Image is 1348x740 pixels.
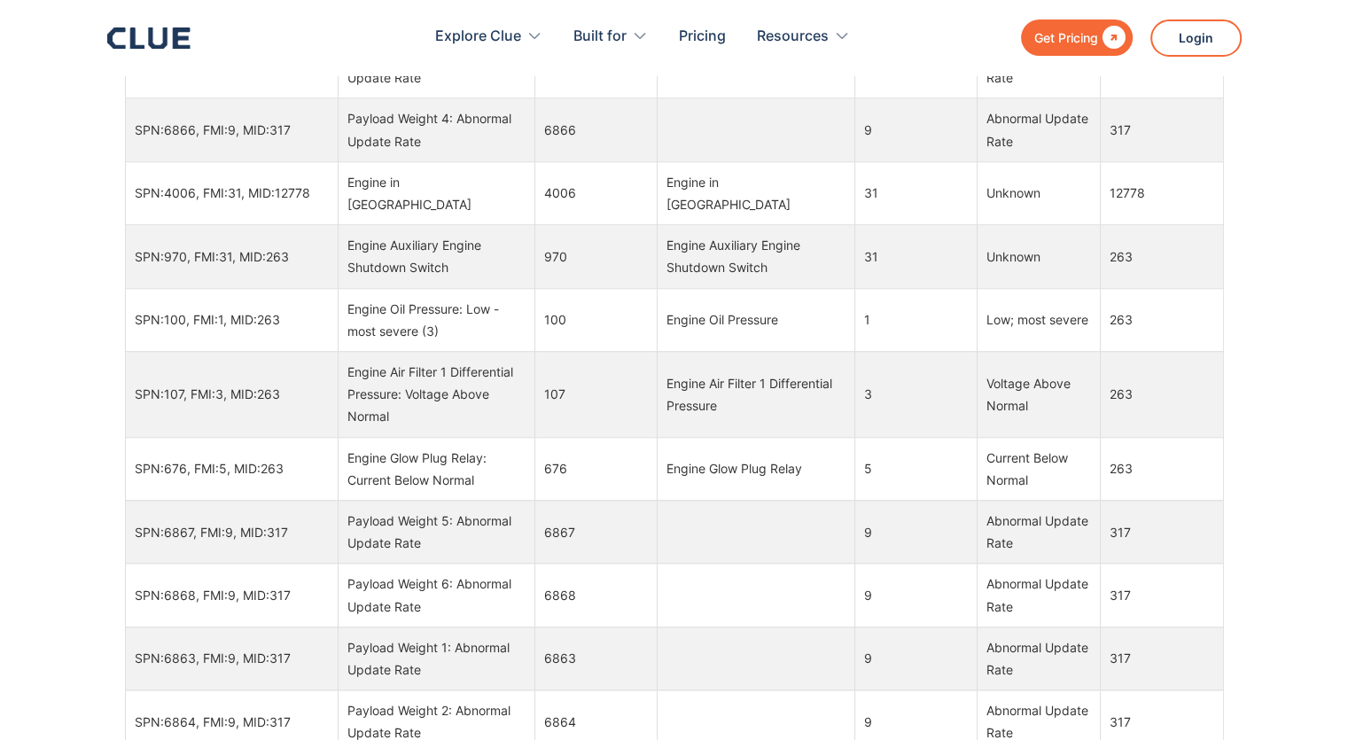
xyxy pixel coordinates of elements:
div: Engine Oil Pressure: Low - most severe (3) [347,298,526,342]
td: 317 [1101,98,1223,161]
td: 263 [1101,225,1223,288]
div: Abnormal Update Rate [986,107,1092,152]
div: Abnormal Update Rate [986,636,1092,681]
td: 31 [854,225,977,288]
td: 9 [854,98,977,161]
td: 970 [535,225,658,288]
div: Engine Air Filter 1 Differential Pressure: Voltage Above Normal [347,361,526,428]
td: 9 [854,564,977,627]
td: SPN:970, FMI:31, MID:263 [125,225,338,288]
td: 317 [1101,500,1223,563]
td: 263 [1101,288,1223,351]
td: SPN:4006, FMI:31, MID:12778 [125,161,338,224]
div: Voltage Above Normal [986,372,1092,417]
td: Unknown [977,161,1101,224]
div: Engine Auxiliary Engine Shutdown Switch [666,234,845,278]
div: Resources [757,9,829,65]
td: 317 [1101,627,1223,689]
div: Abnormal Update Rate [986,510,1092,554]
td: SPN:100, FMI:1, MID:263 [125,288,338,351]
td: 676 [535,437,658,500]
div: Current Below Normal [986,447,1092,491]
div:  [1098,27,1126,49]
td: SPN:6867, FMI:9, MID:317 [125,500,338,563]
div: Payload Weight 4: Abnormal Update Rate [347,107,526,152]
div: Engine Air Filter 1 Differential Pressure [666,372,845,417]
td: 9 [854,627,977,689]
td: 6863 [535,627,658,689]
td: SPN:6863, FMI:9, MID:317 [125,627,338,689]
div: Engine Glow Plug Relay: Current Below Normal [347,447,526,491]
div: Engine Auxiliary Engine Shutdown Switch [347,234,526,278]
td: 9 [854,500,977,563]
div: Explore Clue [435,9,521,65]
div: Engine Oil Pressure [666,308,845,331]
div: Engine Glow Plug Relay [666,457,845,479]
td: 107 [535,351,658,437]
td: 5 [854,437,977,500]
div: Engine in [GEOGRAPHIC_DATA] [347,171,526,215]
td: 263 [1101,351,1223,437]
td: SPN:107, FMI:3, MID:263 [125,351,338,437]
td: Low; most severe [977,288,1101,351]
div: Engine in [GEOGRAPHIC_DATA] [666,171,845,215]
div: Payload Weight 1: Abnormal Update Rate [347,636,526,681]
td: SPN:6868, FMI:9, MID:317 [125,564,338,627]
div: Built for [573,9,627,65]
td: 12778 [1101,161,1223,224]
div: Payload Weight 6: Abnormal Update Rate [347,573,526,617]
td: Unknown [977,225,1101,288]
div: Payload Weight 5: Abnormal Update Rate [347,510,526,554]
td: 100 [535,288,658,351]
a: Get Pricing [1021,19,1133,56]
td: 6866 [535,98,658,161]
div: Built for [573,9,648,65]
td: 6868 [535,564,658,627]
td: 4006 [535,161,658,224]
a: Login [1150,19,1242,57]
div: Resources [757,9,850,65]
td: 31 [854,161,977,224]
div: Get Pricing [1034,27,1098,49]
a: Pricing [679,9,726,65]
td: 6867 [535,500,658,563]
td: 1 [854,288,977,351]
td: 263 [1101,437,1223,500]
td: SPN:676, FMI:5, MID:263 [125,437,338,500]
div: Abnormal Update Rate [986,573,1092,617]
div: Explore Clue [435,9,542,65]
td: SPN:6866, FMI:9, MID:317 [125,98,338,161]
td: 3 [854,351,977,437]
td: 317 [1101,564,1223,627]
